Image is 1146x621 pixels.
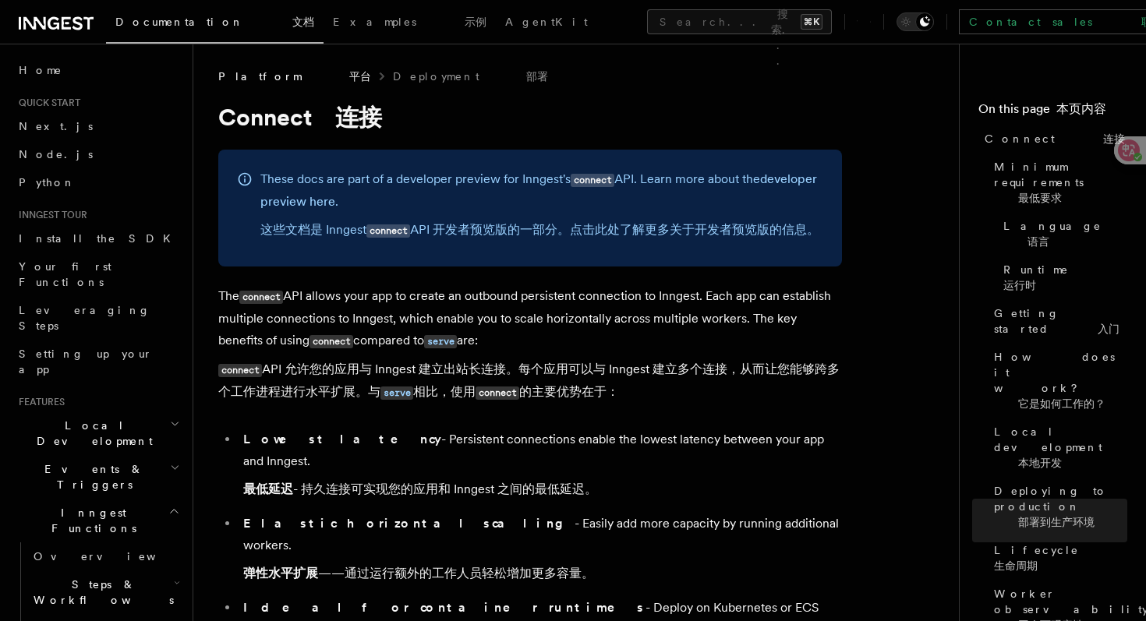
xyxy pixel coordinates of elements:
span: Local Development [12,418,170,449]
a: Next.js [12,112,183,140]
font: 连接 [1103,132,1125,145]
a: Lifecycle 生命周期 [988,536,1127,580]
span: Local development [994,424,1127,471]
a: Runtime 运行时 [997,256,1127,299]
font: 连接 [335,103,382,131]
a: Setting up your app [12,340,183,383]
span: Quick start [12,97,80,109]
span: AgentKit [505,16,588,28]
code: connect [309,335,353,348]
font: API 允许您的应用与 Inngest 建立出站长连接。每个应用可以与 Inngest 建立多个连接，从而让您能够跨多个工作进程进行水平扩展。与 相比，使用 的主要优势在于： [218,362,840,399]
font: 部署 [526,70,548,83]
span: Deploying to production [994,483,1127,530]
strong: 弹性水平扩展 [243,566,318,580]
a: Connect 连接 [978,125,1127,153]
code: serve [424,335,457,348]
span: Inngest tour [12,209,87,221]
code: connect [366,224,410,238]
a: Your first Functions [12,252,183,296]
h4: On this page [978,100,1127,125]
span: Documentation [115,16,314,28]
code: connect [571,174,614,187]
span: Next.js [19,120,93,132]
span: Home [19,62,62,78]
span: Platform [218,69,371,84]
code: serve [380,386,413,400]
span: Install the SDK [19,232,180,245]
a: Deployment 部署 [393,69,548,84]
button: Toggle dark mode [897,12,934,31]
span: How does it work? [994,349,1127,411]
button: Search... 搜索...⌘K [647,9,832,34]
span: Features [12,396,65,408]
a: Examples 示例 [324,5,496,42]
span: Examples [333,16,486,28]
span: Lifecycle [994,542,1127,573]
a: Node.js [12,140,183,168]
strong: Lowest latency [243,432,441,446]
a: Leveraging Steps [12,296,183,340]
span: Steps & Workflows [27,577,174,608]
span: Runtime [1003,262,1127,293]
font: 生命周期 [994,559,1038,572]
li: - Persistent connections enable the lowest latency between your app and Inngest. [239,429,842,506]
p: The API allows your app to create an outbound persistent connection to Inngest. Each app can esta... [218,285,842,410]
a: Overview [27,542,183,570]
a: How does it work? 它是如何工作的？ [988,343,1127,418]
font: 搜索... [771,8,794,67]
font: 本地开发 [1018,457,1062,469]
code: connect [476,386,519,400]
strong: Elastic horizontal scaling [243,516,575,531]
strong: Ideal for container runtimes [243,600,646,615]
strong: 最低延迟 [243,482,293,496]
button: Events & Triggers [12,455,183,499]
a: serve [424,333,457,348]
span: Setting up your app [19,348,153,376]
button: Inngest Functions [12,499,183,542]
h1: Connect [218,103,842,131]
span: Overview [34,550,194,563]
kbd: ⌘K [801,14,822,30]
font: 本页内容 [1056,101,1106,116]
font: 平台 [349,70,371,83]
span: Language [1003,218,1127,249]
font: 它是如何工作的？ [1018,397,1105,410]
a: Home [12,56,183,84]
a: 此处了解更多关于开发者预览版的 [595,222,782,237]
a: Getting started 入门 [988,299,1127,343]
span: Leveraging Steps [19,304,150,332]
span: Events & Triggers [12,461,170,492]
a: Language 语言 [997,212,1127,256]
a: AgentKit [496,5,597,42]
font: 运行时 [1003,279,1036,291]
a: Deploying to production 部署到生产环境 [988,477,1127,536]
span: Your first Functions [19,260,111,288]
span: Node.js [19,148,93,161]
a: Minimum requirements 最低要求 [988,153,1127,212]
font: ——通过运行额外的工作人员轻松增加更多容量。 [243,566,594,580]
font: - 持久连接可实现您的应用和 Inngest 之间的最低延迟。 [243,482,597,496]
button: Steps & Workflows [27,570,183,614]
code: connect [218,364,262,377]
font: 这些文档是 Inngest API 开发者预览版的一部分。点击 信息。 [260,222,819,237]
p: These docs are part of a developer preview for Inngest's API. Learn more about the . [260,168,823,248]
font: 部署到生产环境 [1018,516,1095,528]
code: connect [239,291,283,304]
a: Documentation 文档 [106,5,324,44]
a: Python [12,168,183,196]
font: 示例 [465,16,486,28]
span: Getting started [994,305,1127,337]
button: Local Development [12,411,183,455]
font: 最低要求 [1018,192,1062,204]
font: 文档 [292,16,314,28]
a: Install the SDK [12,224,183,252]
span: Python [19,176,76,189]
font: 语言 [1028,235,1049,248]
span: Connect [985,131,1125,146]
font: 入门 [1098,323,1119,335]
a: serve [380,384,413,399]
span: Inngest Functions [12,505,168,536]
li: - Easily add more capacity by running additional workers. [239,513,842,591]
a: Local development 本地开发 [988,418,1127,477]
span: Minimum requirements [994,159,1127,206]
